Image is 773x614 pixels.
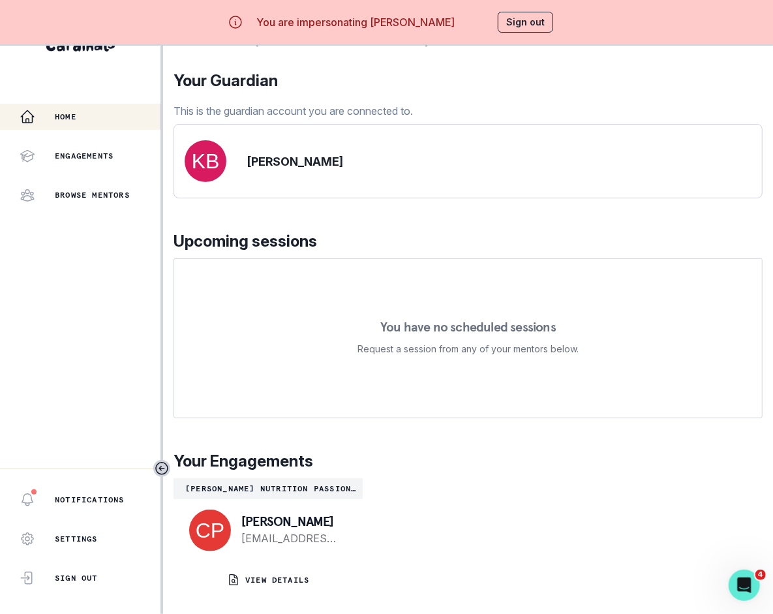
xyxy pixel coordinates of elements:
[247,153,343,170] p: [PERSON_NAME]
[55,112,76,122] p: Home
[245,575,309,585] p: VIEW DETAILS
[256,14,455,30] p: You are impersonating [PERSON_NAME]
[174,103,413,119] p: This is the guardian account you are connected to.
[498,12,553,33] button: Sign out
[357,341,579,357] p: Request a session from any of your mentors below.
[241,530,342,546] a: [EMAIL_ADDRESS][DOMAIN_NAME]
[174,562,363,598] button: VIEW DETAILS
[185,140,226,182] img: svg
[174,69,413,93] p: Your Guardian
[189,510,231,551] img: svg
[755,570,766,580] span: 4
[55,573,98,583] p: Sign Out
[55,151,114,161] p: Engagements
[241,515,342,528] p: [PERSON_NAME]
[55,534,98,544] p: Settings
[174,230,763,253] p: Upcoming sessions
[55,495,125,505] p: Notifications
[729,570,760,601] iframe: Intercom live chat
[174,450,763,473] p: Your Engagements
[153,460,170,477] button: Toggle sidebar
[55,190,130,200] p: Browse Mentors
[380,320,556,333] p: You have no scheduled sessions
[179,484,357,494] p: [PERSON_NAME] Nutrition Passion Project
